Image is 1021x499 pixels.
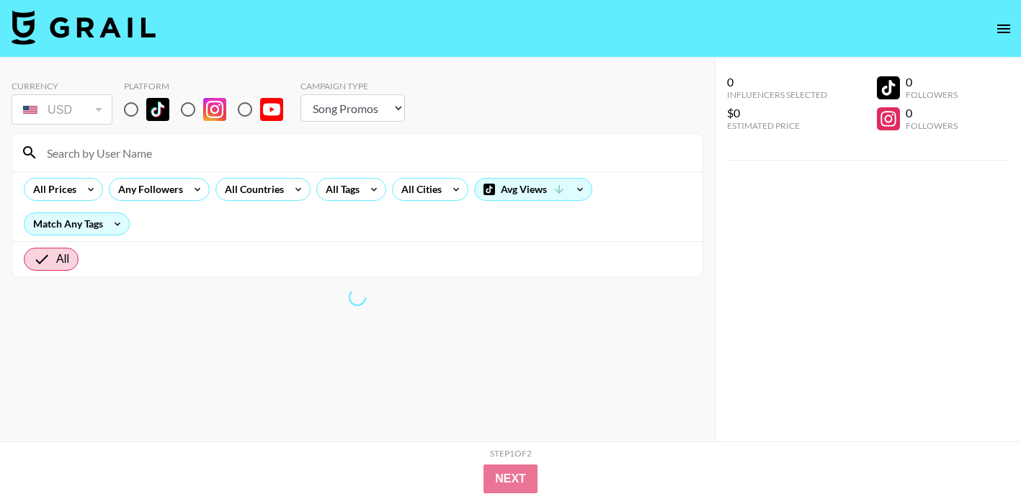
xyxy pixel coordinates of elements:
img: YouTube [260,98,283,121]
div: All Tags [317,179,362,200]
div: Currency [12,81,112,91]
div: USD [14,97,110,122]
div: 0 [727,75,827,89]
div: Followers [906,89,958,100]
div: Avg Views [475,179,592,200]
span: All [56,251,69,268]
div: Estimated Price [727,120,827,131]
div: All Countries [216,179,287,200]
div: Platform [124,81,295,91]
div: Match Any Tags [24,213,129,235]
div: Currency is locked to USD [12,91,112,127]
button: Next [483,464,538,493]
div: 0 [906,106,958,120]
div: Campaign Type [300,81,405,91]
input: Search by User Name [38,141,694,164]
img: Grail Talent [12,10,156,45]
img: TikTok [146,98,169,121]
img: Instagram [203,98,226,121]
div: Step 1 of 2 [490,448,532,459]
div: All Cities [393,179,445,200]
div: Influencers Selected [727,89,827,100]
div: Followers [906,120,958,131]
div: Any Followers [110,179,186,200]
div: 0 [906,75,958,89]
span: Refreshing lists, bookers, clients, countries, tags, cities, talent, talent... [349,289,366,306]
div: All Prices [24,179,79,200]
button: open drawer [989,14,1018,43]
div: $0 [727,106,827,120]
